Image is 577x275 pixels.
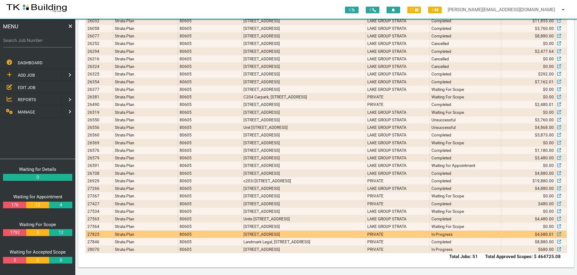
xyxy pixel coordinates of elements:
[543,140,554,146] span: $0.00
[242,93,366,101] td: C204 Carpark, [STREET_ADDRESS]
[242,55,366,62] td: [STREET_ADDRESS]
[26,202,49,209] a: 12
[242,24,366,32] td: [STREET_ADDRESS]
[535,170,554,176] span: $4,880.00
[86,185,113,192] td: 27266
[485,254,561,259] b: Total Approved Scopes: $ 464725.08
[365,215,430,223] td: LAKE GROUP STRATA
[430,162,501,169] td: Waiting for Appointment
[242,108,366,116] td: [STREET_ADDRESS]
[430,223,501,230] td: Waiting For Scope
[86,223,113,230] td: 27564
[430,177,501,184] td: Completed
[535,33,554,39] span: $8,880.00
[113,207,178,215] td: Strata Plan
[86,108,113,116] td: 26519
[178,139,242,146] td: 80605
[18,85,36,90] span: EDIT JOB
[535,216,554,222] span: $4,480.00
[113,131,178,139] td: Strata Plan
[242,238,366,245] td: Landmark Legal, [STREET_ADDRESS]
[365,162,430,169] td: LAKE GROUP STRATA
[178,146,242,154] td: 80605
[113,177,178,184] td: Strata Plan
[113,124,178,131] td: Strata Plan
[430,146,501,154] td: Completed
[430,246,501,253] td: In Progress
[3,202,26,209] a: 176
[430,215,501,223] td: Completed
[178,78,242,85] td: 80605
[178,162,242,169] td: 80605
[178,32,242,40] td: 80605
[430,40,501,47] td: Cancelled
[242,207,366,215] td: [STREET_ADDRESS]
[430,116,501,123] td: Unsuccessful
[430,108,501,116] td: Waiting For Scope
[113,192,178,200] td: Strata Plan
[365,55,430,62] td: LAKE GROUP STRATA
[86,207,113,215] td: 27534
[535,101,554,107] span: $2,480.01
[178,169,242,177] td: 80605
[242,215,366,223] td: Units [STREET_ADDRESS]
[242,131,366,139] td: [STREET_ADDRESS]
[113,55,178,62] td: Strata Plan
[10,249,66,255] a: Waiting for Accepted Scope
[345,7,359,13] span: 0
[242,185,366,192] td: [STREET_ADDRESS]
[365,139,430,146] td: LAKE GROUP STRATA
[543,94,554,100] span: $0.00
[430,32,501,40] td: Completed
[86,40,113,47] td: 26252
[535,48,554,54] span: $2,477.64
[86,200,113,207] td: 27427
[49,257,72,264] a: 0
[86,70,113,78] td: 26325
[365,154,430,162] td: LAKE GROUP STRATA
[242,200,366,207] td: [STREET_ADDRESS]
[365,78,430,85] td: LAKE GROUP STRATA
[3,174,72,181] a: 0
[430,85,501,93] td: Waiting For Scope
[543,63,554,69] span: $0.00
[543,208,554,214] span: $0.00
[242,192,366,200] td: [STREET_ADDRESS]
[178,223,242,230] td: 80605
[113,154,178,162] td: Strata Plan
[19,222,56,227] a: Waiting For Scope
[86,55,113,62] td: 26316
[430,139,501,146] td: Waiting For Scope
[430,55,501,62] td: Cancelled
[178,238,242,245] td: 80605
[430,230,501,238] td: In Progress
[178,207,242,215] td: 80605
[86,246,113,253] td: 28070
[86,131,113,139] td: 26560
[535,147,554,153] span: $1,180.00
[535,117,554,123] span: $3,760.00
[365,185,430,192] td: LAKE GROUP STRATA
[18,60,42,65] span: DASHBOARD
[86,101,113,108] td: 26490
[242,47,366,55] td: [STREET_ADDRESS]
[532,18,554,24] span: $11,855.00
[113,40,178,47] td: Strata Plan
[86,47,113,55] td: 26294
[19,167,56,172] a: Waiting for Details
[178,131,242,139] td: 80605
[366,7,379,13] span: 0
[430,17,501,24] td: Completed
[86,116,113,123] td: 26550
[178,246,242,253] td: 80605
[3,37,72,44] label: Search Job Number
[430,185,501,192] td: Completed
[365,47,430,55] td: LAKE GROUP STRATA
[365,230,430,238] td: PRIVATE
[365,85,430,93] td: LAKE GROUP STRATA
[365,116,430,123] td: LAKE GROUP STRATA
[18,73,35,78] span: ADD JOB
[86,139,113,146] td: 26569
[535,79,554,85] span: $7,162.01
[113,101,178,108] td: Strata Plan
